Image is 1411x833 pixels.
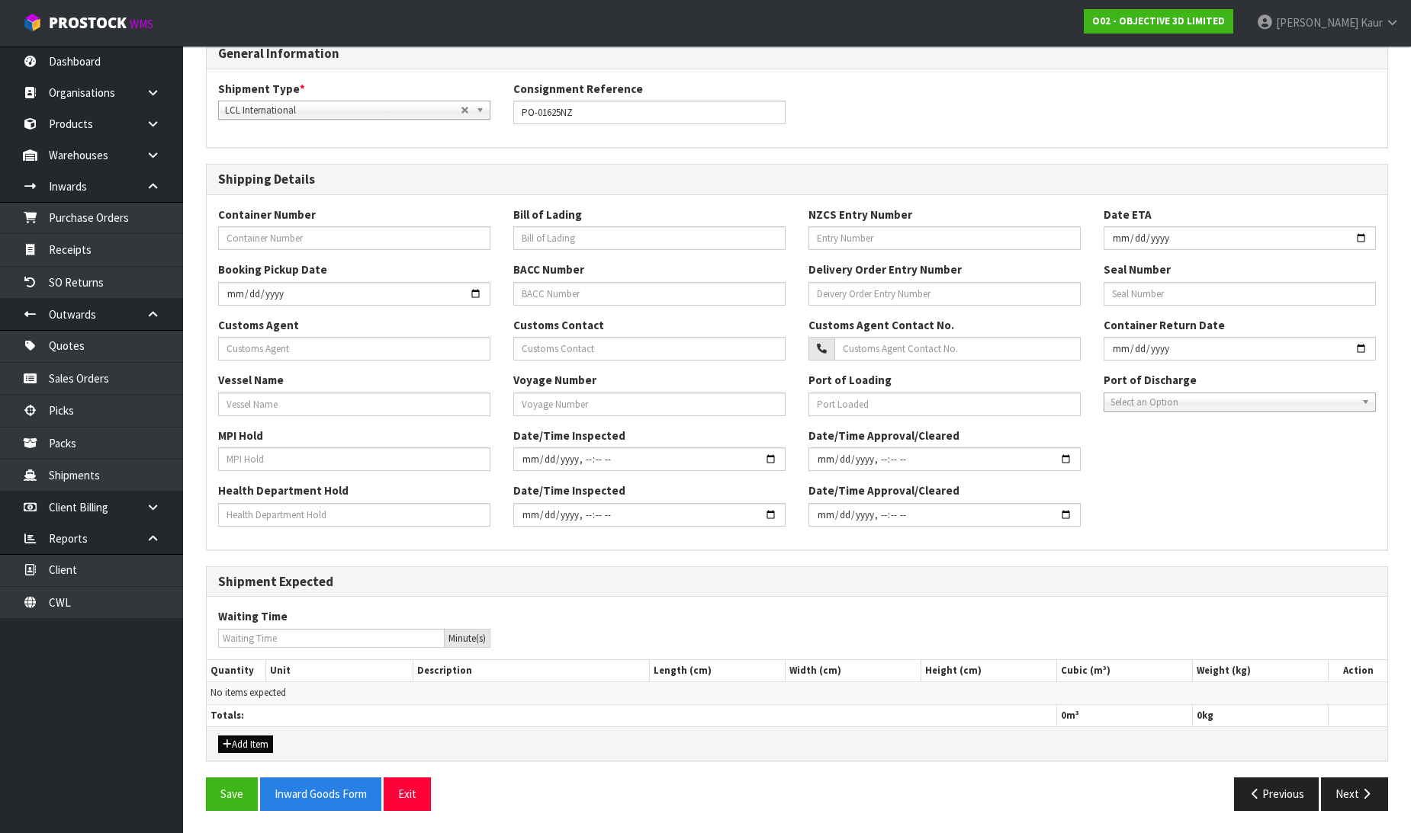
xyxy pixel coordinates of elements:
[513,317,604,333] label: Customs Contact
[513,392,786,416] input: Voyage Number
[207,682,1387,704] td: No items expected
[808,207,912,223] label: NZCS Entry Number
[808,261,962,277] label: Delivery Order Entry Number
[218,81,305,97] label: Shipment Type
[1321,777,1388,810] button: Next
[206,777,258,810] button: Save
[1104,207,1152,223] label: Date ETA
[413,660,650,682] th: Description
[1234,777,1319,810] button: Previous
[218,207,316,223] label: Container Number
[513,428,625,444] label: Date/Time Inspected
[218,226,490,250] input: Container Number
[384,777,431,810] button: Exit
[445,629,490,648] div: Minute(s)
[207,660,265,682] th: Quantity
[218,735,273,754] button: Add Item
[1193,704,1329,726] th: kg
[260,777,381,810] button: Inward Goods Form
[218,392,490,416] input: Vessel Name
[218,608,288,624] label: Waiting Time
[513,482,625,498] label: Date/Time Inspected
[218,282,490,306] input: Cont. Bookin Date
[218,372,284,388] label: Vessel Name
[1329,660,1387,682] th: Action
[1110,393,1355,412] span: Select an Option
[808,372,892,388] label: Port of Loading
[513,503,786,527] input: Date/Time Inspected
[513,447,786,471] input: Date/Time Inspected
[513,282,786,306] input: BACC Number
[218,629,445,648] input: Waiting Time
[808,226,1081,250] input: Entry Number
[649,660,785,682] th: Length (cm)
[1084,9,1233,34] a: O02 - OBJECTIVE 3D LIMITED
[1057,660,1193,682] th: Cubic (m³)
[1057,704,1193,726] th: m³
[218,575,1376,589] h3: Shipment Expected
[1193,660,1329,682] th: Weight (kg)
[1061,709,1066,722] span: 0
[218,428,263,444] label: MPI Hold
[218,172,1376,187] h3: Shipping Details
[1104,261,1171,277] label: Seal Number
[808,317,954,333] label: Customs Agent Contact No.
[265,660,413,682] th: Unit
[808,482,959,498] label: Date/Time Approval/Cleared
[218,482,349,498] label: Health Department Hold
[921,660,1057,682] th: Height (cm)
[808,447,1081,471] input: Date/Time Inspected
[786,660,921,682] th: Width (cm)
[218,46,1376,61] h3: General Information
[207,704,1057,726] th: Totals:
[808,503,1081,527] input: Date/Time Inspected
[1197,709,1202,722] span: 0
[513,101,786,124] input: Consignment Reference
[1361,15,1383,30] span: Kaur
[218,503,490,527] input: Health Department Hold
[130,17,153,31] small: WMS
[218,447,490,471] input: MPI Hold
[1104,282,1376,306] input: Seal Number
[808,282,1081,306] input: Deivery Order Entry Number
[513,372,596,388] label: Voyage Number
[1276,15,1358,30] span: [PERSON_NAME]
[23,13,42,32] img: cube-alt.png
[1104,372,1197,388] label: Port of Discharge
[513,81,643,97] label: Consignment Reference
[513,226,786,250] input: Bill of Lading
[49,13,127,33] span: ProStock
[513,261,584,277] label: BACC Number
[834,337,1081,360] input: Customs Agent Contact No.
[206,27,1388,822] span: Shipping Details
[218,261,327,277] label: Booking Pickup Date
[218,337,490,360] input: Customs Agent
[1104,337,1376,360] input: Container Return Date
[808,428,959,444] label: Date/Time Approval/Cleared
[513,207,582,223] label: Bill of Lading
[1092,14,1225,27] strong: O02 - OBJECTIVE 3D LIMITED
[1104,317,1225,333] label: Container Return Date
[513,337,786,360] input: Customs Contact
[218,317,299,333] label: Customs Agent
[808,392,1081,416] input: Port Loaded
[225,101,461,120] span: LCL International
